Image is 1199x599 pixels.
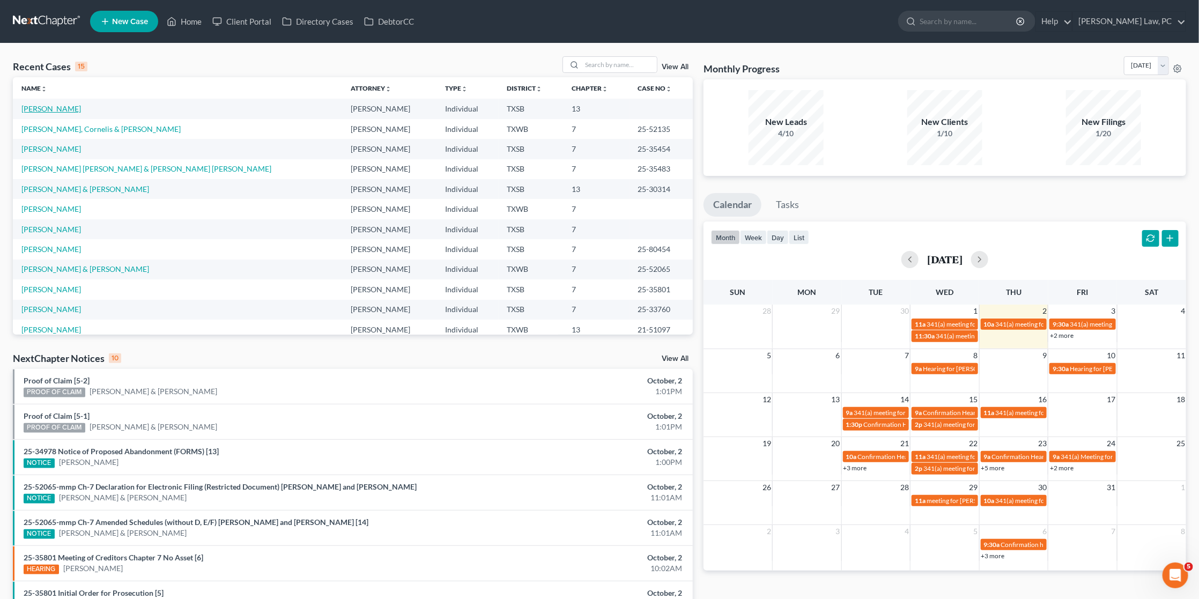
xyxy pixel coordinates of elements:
[470,492,682,503] div: 11:01AM
[846,453,857,461] span: 10a
[436,300,499,320] td: Individual
[843,464,867,472] a: +3 more
[90,421,217,432] a: [PERSON_NAME] & [PERSON_NAME]
[981,552,1005,560] a: +3 more
[499,239,564,259] td: TXSB
[470,482,682,492] div: October, 2
[1111,305,1117,317] span: 3
[499,179,564,199] td: TXSB
[342,219,436,239] td: [PERSON_NAME]
[835,349,841,362] span: 6
[761,481,772,494] span: 26
[984,320,995,328] span: 10a
[630,239,693,259] td: 25-80454
[63,563,123,574] a: [PERSON_NAME]
[461,86,468,92] i: unfold_more
[1036,12,1072,31] a: Help
[445,84,468,92] a: Typeunfold_more
[630,320,693,339] td: 21-51097
[740,230,767,245] button: week
[968,437,979,450] span: 22
[899,437,910,450] span: 21
[563,279,629,299] td: 7
[24,459,55,468] div: NOTICE
[927,497,1067,505] span: meeting for [PERSON_NAME] & [PERSON_NAME]
[766,349,772,362] span: 5
[1175,393,1186,406] span: 18
[749,116,824,128] div: New Leads
[1106,393,1117,406] span: 17
[915,409,922,417] span: 9a
[563,219,629,239] td: 7
[864,420,987,428] span: Confirmation Hearing for [PERSON_NAME]
[342,99,436,119] td: [PERSON_NAME]
[1050,331,1074,339] a: +2 more
[973,525,979,538] span: 5
[923,420,1084,428] span: 341(a) meeting for [PERSON_NAME] & [PERSON_NAME]
[572,84,608,92] a: Chapterunfold_more
[342,119,436,139] td: [PERSON_NAME]
[761,437,772,450] span: 19
[499,300,564,320] td: TXSB
[21,225,81,234] a: [PERSON_NAME]
[499,119,564,139] td: TXWB
[1061,453,1165,461] span: 341(a) Meeting for [PERSON_NAME]
[846,409,853,417] span: 9a
[59,528,187,538] a: [PERSON_NAME] & [PERSON_NAME]
[351,84,391,92] a: Attorneyunfold_more
[1163,563,1188,588] iframe: Intercom live chat
[904,525,910,538] span: 4
[831,393,841,406] span: 13
[923,365,1063,373] span: Hearing for [PERSON_NAME] & [PERSON_NAME]
[730,287,746,297] span: Sun
[385,86,391,92] i: unfold_more
[927,254,963,265] h2: [DATE]
[436,199,499,219] td: Individual
[1037,481,1048,494] span: 30
[602,86,608,92] i: unfold_more
[915,420,922,428] span: 2p
[359,12,419,31] a: DebtorCC
[835,525,841,538] span: 3
[21,164,271,173] a: [PERSON_NAME] [PERSON_NAME] & [PERSON_NAME] [PERSON_NAME]
[915,332,935,340] span: 11:30a
[499,99,564,119] td: TXSB
[342,199,436,219] td: [PERSON_NAME]
[436,179,499,199] td: Individual
[854,409,958,417] span: 341(a) meeting for [PERSON_NAME]
[436,159,499,179] td: Individual
[563,239,629,259] td: 7
[470,421,682,432] div: 1:01PM
[1175,437,1186,450] span: 25
[499,219,564,239] td: TXSB
[342,279,436,299] td: [PERSON_NAME]
[582,57,657,72] input: Search by name...
[563,260,629,279] td: 7
[984,453,991,461] span: 9a
[1001,541,1180,549] span: Confirmation hearing for [PERSON_NAME] & [PERSON_NAME]
[761,305,772,317] span: 28
[24,447,219,456] a: 25-34978 Notice of Proposed Abandonment (FORMS) [13]
[973,349,979,362] span: 8
[1050,464,1074,472] a: +2 more
[662,63,689,71] a: View All
[1053,320,1069,328] span: 9:30a
[436,239,499,259] td: Individual
[899,305,910,317] span: 30
[996,409,1156,417] span: 341(a) meeting for [PERSON_NAME] & [PERSON_NAME]
[21,204,81,213] a: [PERSON_NAME]
[342,159,436,179] td: [PERSON_NAME]
[21,325,81,334] a: [PERSON_NAME]
[1180,525,1186,538] span: 8
[21,144,81,153] a: [PERSON_NAME]
[21,184,149,194] a: [PERSON_NAME] & [PERSON_NAME]
[13,60,87,73] div: Recent Cases
[470,411,682,421] div: October, 2
[936,287,953,297] span: Wed
[563,99,629,119] td: 13
[1073,12,1186,31] a: [PERSON_NAME] Law, PC
[1006,287,1022,297] span: Thu
[1037,393,1048,406] span: 16
[915,320,926,328] span: 11a
[907,128,982,139] div: 1/10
